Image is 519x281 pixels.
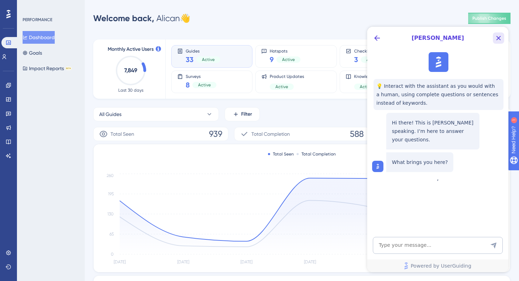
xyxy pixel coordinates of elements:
text: 7,849 [124,67,137,74]
span: Need Help? [17,2,44,10]
span: 588 [350,128,364,140]
span: Guides [186,48,220,53]
span: Active [275,84,288,90]
span: Monthly Active Users [108,45,154,54]
span: 9 [270,55,274,65]
span: Checklists [354,48,385,53]
tspan: 130 [107,212,114,216]
iframe: UserGuiding AI Assistant [367,27,508,272]
div: 1 [49,4,51,9]
span: Active [282,57,295,62]
span: Product Updates [270,74,304,79]
span: Last 30 days [118,87,143,93]
tspan: [DATE] [240,259,252,264]
span: 8 [186,80,190,90]
span: Active [198,82,211,88]
tspan: [DATE] [114,259,126,264]
tspan: 195 [108,191,114,196]
span: Hotspots [270,48,300,53]
span: Total Seen [111,130,134,138]
span: Filter [241,110,252,118]
span: Welcome back, [93,13,154,23]
tspan: [DATE] [177,259,189,264]
span: Active [360,84,372,90]
span: Knowledge Base [354,74,387,79]
tspan: 0 [111,252,114,257]
button: Filter [225,107,260,121]
span: Total Completion [251,130,290,138]
span: 3 [354,55,358,65]
span: All Guides [99,110,121,118]
span: Surveys [186,74,216,79]
span: 939 [209,128,222,140]
div: Total Seen [268,151,294,157]
button: Publish Changes [468,13,511,24]
div: Alican 👋 [93,13,190,24]
span: Active [366,57,379,62]
tspan: [DATE] [304,259,316,264]
button: All Guides [93,107,219,121]
div: Total Completion [297,151,336,157]
tspan: 260 [107,173,114,178]
span: Active [202,57,215,62]
tspan: 65 [109,232,114,237]
span: 33 [186,55,193,65]
span: Publish Changes [472,16,506,21]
